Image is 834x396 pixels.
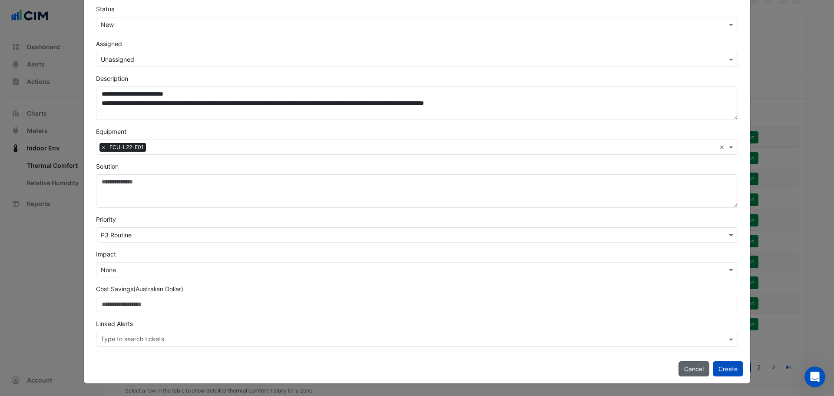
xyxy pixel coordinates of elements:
label: Assigned [96,39,122,48]
div: Type to search tickets [99,334,164,346]
span: Clear [719,143,727,152]
label: Status [96,4,114,13]
label: Equipment [96,127,126,136]
label: Impact [96,250,116,259]
label: Priority [96,215,116,224]
label: Cost Savings (Australian Dollar) [96,284,183,293]
span: × [99,143,107,152]
label: Linked Alerts [96,319,133,328]
button: Cancel [678,361,709,376]
span: FCU-L22-E01 [107,143,146,152]
label: Description [96,74,128,83]
button: Create [713,361,743,376]
iframe: Intercom live chat [804,366,825,387]
label: Solution [96,162,119,171]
